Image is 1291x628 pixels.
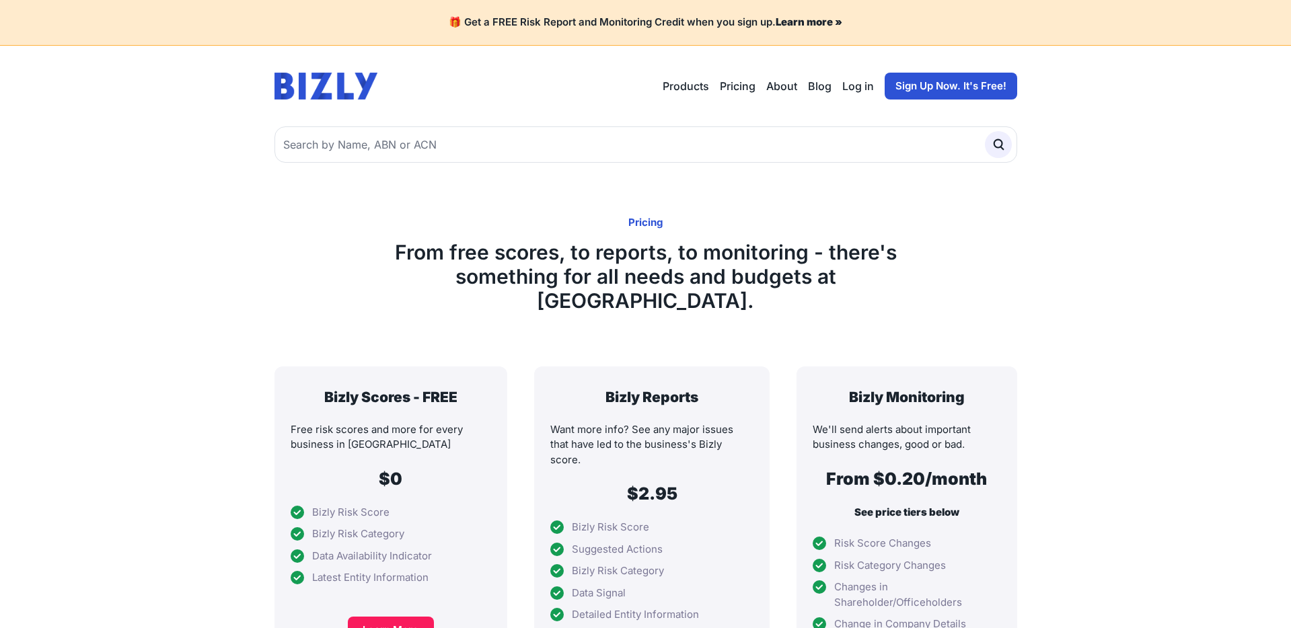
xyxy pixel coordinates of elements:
[766,78,797,94] a: About
[550,563,753,579] li: Bizly Risk Category
[291,469,492,489] h2: $0
[813,536,1000,551] li: Risk Score Changes
[813,505,1000,520] p: See price tiers below
[550,542,753,557] li: Suggested Actions
[885,73,1017,100] a: Sign Up Now. It's Free!
[291,505,492,520] li: Bizly Risk Score
[550,607,753,623] li: Detailed Entity Information
[813,558,1000,574] li: Risk Category Changes
[813,580,1000,610] li: Changes in Shareholder/Officeholders
[291,526,492,542] li: Bizly Risk Category
[813,469,1000,489] h2: From $0.20/month
[550,388,753,406] h3: Bizly Reports
[550,422,753,468] p: Want more info? See any major issues that have led to the business's Bizly score.
[291,422,492,453] p: Free risk scores and more for every business in [GEOGRAPHIC_DATA]
[813,422,1000,453] p: We'll send alerts about important business changes, good or bad.
[16,16,1275,29] h4: 🎁 Get a FREE Risk Report and Monitoring Credit when you sign up.
[842,78,874,94] a: Log in
[291,549,492,564] li: Data Availability Indicator
[776,15,842,28] a: Learn more »
[550,520,753,535] li: Bizly Risk Score
[274,126,1017,163] input: Search by Name, ABN or ACN
[720,78,755,94] a: Pricing
[344,240,947,313] h1: From free scores, to reports, to monitoring - there's something for all needs and budgets at [GEO...
[550,483,753,504] h2: $2.95
[550,586,753,601] li: Data Signal
[808,78,832,94] a: Blog
[663,78,709,94] button: Products
[291,570,492,586] li: Latest Entity Information
[813,388,1000,406] h3: Bizly Monitoring
[291,388,492,406] h3: Bizly Scores - FREE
